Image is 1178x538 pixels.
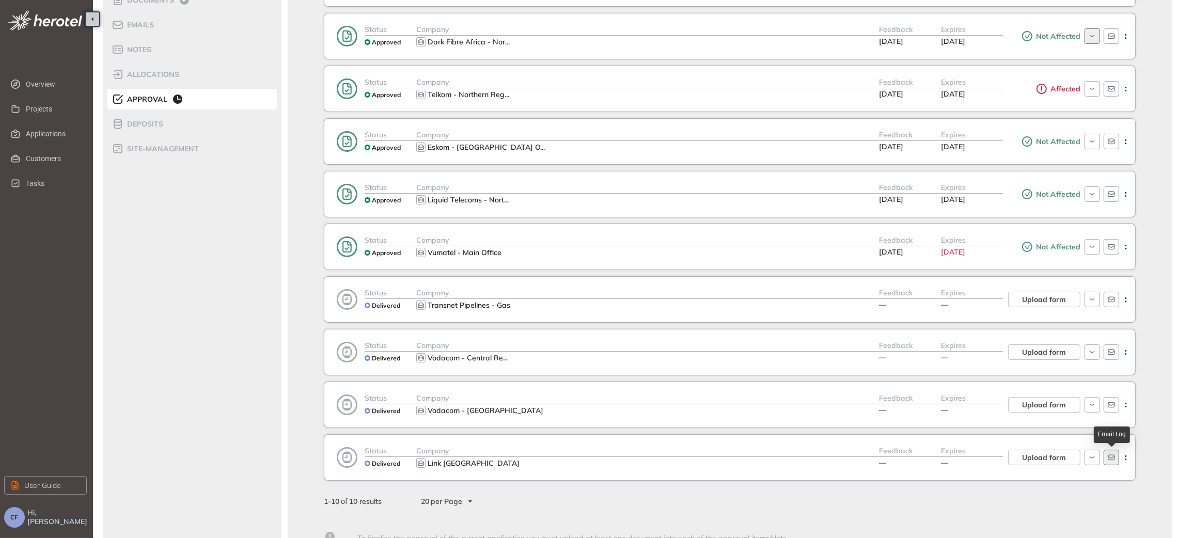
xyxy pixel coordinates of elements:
span: [DATE] [879,37,903,46]
span: [DATE] [879,247,903,257]
span: Deposits [124,120,163,129]
div: Eskom - North West Operating Unit [428,143,510,152]
span: Status [365,130,387,139]
span: ... [540,143,545,152]
span: Not Affected [1033,137,1080,146]
span: — [879,353,886,362]
span: ... [503,353,508,362]
span: Customers [26,148,78,169]
span: Company [416,235,449,245]
span: — [941,405,948,415]
span: Not Affected [1033,243,1080,251]
button: CF [4,507,25,528]
span: Projects [26,99,78,119]
span: Feedback [879,235,913,245]
span: [DATE] [941,89,965,99]
span: site-management [124,145,199,153]
button: Upload form [1008,344,1080,360]
span: Expires [941,446,966,455]
span: Company [416,446,449,455]
span: — [879,458,886,467]
span: Expires [941,288,966,297]
span: Status [365,235,387,245]
span: Delivered [372,460,400,467]
span: Status [365,446,387,455]
div: of [307,496,398,507]
span: Expires [941,235,966,245]
span: Approved [372,249,401,257]
span: — [879,300,886,309]
div: Telkom - Northern Region [428,90,509,99]
span: Vodacom - Central Re [428,353,503,362]
button: Transnet Pipelines - Gas [427,299,512,311]
span: Company [416,393,449,403]
span: Delivered [372,302,400,309]
span: Expires [941,77,966,87]
span: Upload form [1023,452,1066,463]
span: Status [365,341,387,350]
span: [DATE] [941,247,965,257]
button: Vodacom - [GEOGRAPHIC_DATA] [427,404,512,417]
span: Dark Fibre Africa - Nor [428,37,505,46]
div: Dark Fibre Africa - Northern Region [428,38,510,46]
span: — [879,405,886,415]
span: Status [365,25,387,34]
span: Feedback [879,341,913,350]
span: [DATE] [941,37,965,46]
span: allocations [124,70,179,79]
span: Feedback [879,183,913,192]
span: Delivered [372,407,400,415]
span: Company [416,183,449,192]
span: Feedback [879,25,913,34]
span: Approved [372,91,401,99]
span: Approved [372,39,401,46]
span: Eskom - [GEOGRAPHIC_DATA] O [428,143,540,152]
span: Tasks [26,173,78,194]
span: Approval [124,95,167,104]
span: Status [365,183,387,192]
button: Eskom - North West Operating Unit [427,141,512,153]
span: Expires [941,25,966,34]
div: Link [GEOGRAPHIC_DATA] [428,459,510,468]
span: Feedback [879,393,913,403]
span: Not Affected [1033,190,1080,199]
span: Status [365,288,387,297]
span: Company [416,288,449,297]
button: Upload form [1008,450,1080,465]
span: Approved [372,144,401,151]
div: Vodacom - Central Region [428,354,508,362]
div: Liquid Telecoms - Northern Region [428,196,509,204]
div: Transnet Pipelines - Gas [428,301,510,310]
button: Dark Fibre Africa - Northern Region [427,36,512,48]
span: Approved [372,197,401,204]
span: Expires [941,130,966,139]
div: Vumatel - Main Office [428,248,501,257]
span: Liquid Telecoms - Nort [428,195,504,204]
button: Telkom - Northern Region [427,88,512,101]
button: Upload form [1008,292,1080,307]
span: Company [416,130,449,139]
span: — [941,353,948,362]
button: Liquid Telecoms - Northern Region [427,194,512,206]
span: Expires [941,393,966,403]
span: Feedback [879,446,913,455]
span: [DATE] [879,89,903,99]
img: logo [8,10,82,30]
span: Status [365,77,387,87]
span: User Guide [24,480,61,491]
span: Expires [941,183,966,192]
span: — [941,458,948,467]
span: Delivered [372,355,400,362]
span: Hi, [PERSON_NAME] [27,509,89,526]
span: Notes [124,45,151,54]
span: ... [505,90,509,99]
span: [DATE] [879,195,903,204]
button: User Guide [4,476,87,495]
span: Company [416,25,449,34]
span: CF [11,514,19,521]
span: Not Affected [1033,32,1080,41]
span: Status [365,393,387,403]
strong: 1 - 10 [324,497,339,506]
span: Applications [26,123,78,144]
span: ... [504,195,509,204]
